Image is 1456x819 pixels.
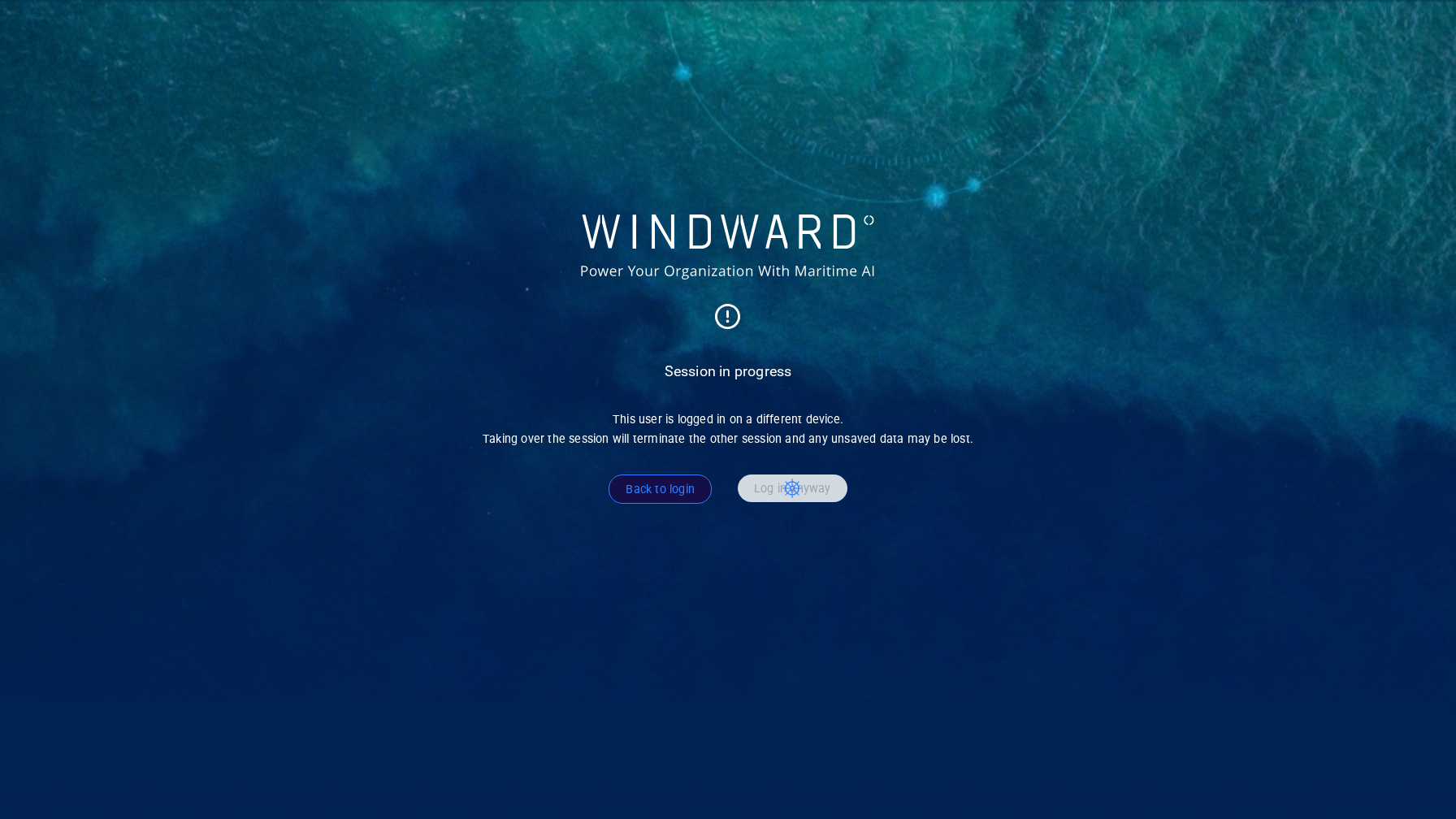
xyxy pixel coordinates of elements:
[1387,746,1444,807] iframe: Chat
[483,429,973,448] p: Taking over the session will terminate the other session and any unsaved data may be lost.
[665,360,792,383] h6: Session in progress
[483,409,973,429] p: This user is logged in on a different device.
[609,474,712,504] span: Back to login
[626,479,695,500] span: Back to login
